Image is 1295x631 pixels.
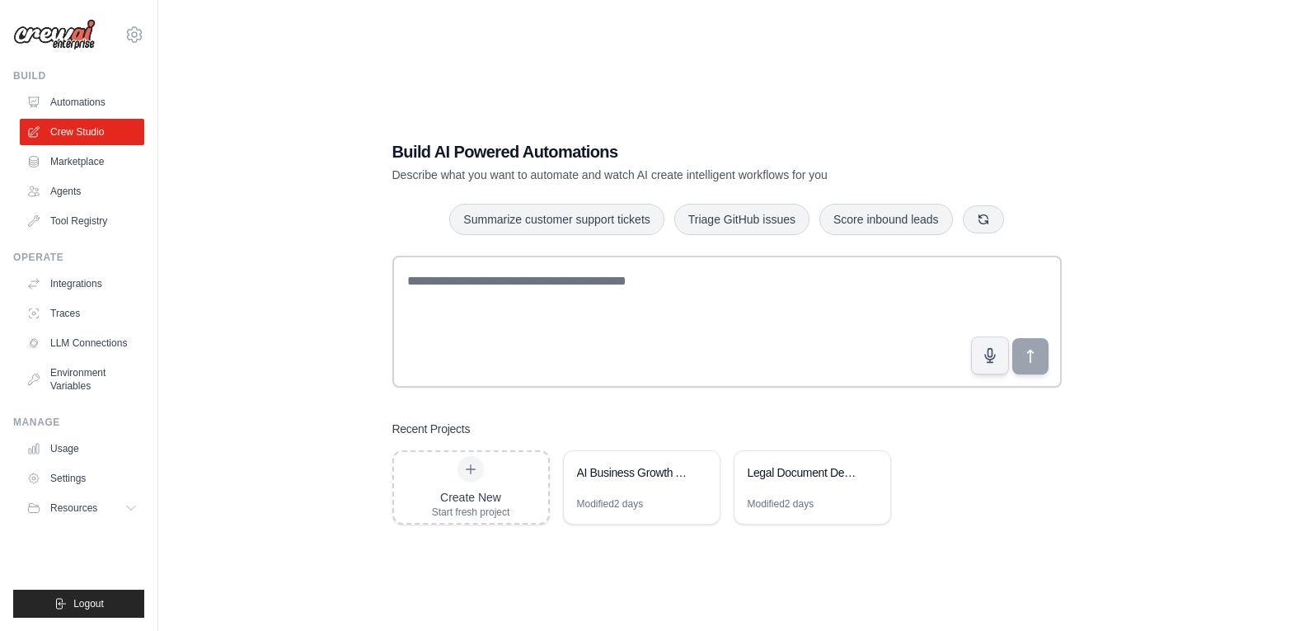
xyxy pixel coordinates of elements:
a: Usage [20,436,144,462]
a: Agents [20,178,144,205]
button: Score inbound leads [819,204,953,235]
h3: Recent Projects [392,421,471,437]
h1: Build AI Powered Automations [392,140,946,163]
img: Logo [13,19,96,50]
button: Click to speak your automation idea [971,337,1009,374]
button: Summarize customer support tickets [449,204,664,235]
div: AI Business Growth Analyzer untuk UMKM [GEOGRAPHIC_DATA] 2025 [577,464,690,481]
a: LLM Connections [20,330,144,356]
span: Logout [73,597,104,610]
a: Traces [20,300,144,327]
a: Environment Variables [20,360,144,399]
div: Operate [13,251,144,264]
a: Integrations [20,271,144,297]
button: Get new suggestions [963,205,1004,233]
div: Create New [432,489,510,506]
div: Modified 2 days [577,497,644,511]
a: Settings [20,465,144,492]
div: Modified 2 days [748,497,814,511]
a: Tool Registry [20,208,144,234]
button: Triage GitHub issues [674,204,809,235]
span: Resources [50,502,97,515]
div: Legal Document Demystifier [748,464,861,481]
div: Manage [13,416,144,429]
a: Marketplace [20,148,144,175]
a: Crew Studio [20,119,144,145]
p: Describe what you want to automate and watch AI create intelligent workflows for you [392,167,946,183]
div: Build [13,69,144,82]
button: Logout [13,590,144,618]
div: Start fresh project [432,506,510,519]
button: Resources [20,495,144,521]
a: Automations [20,89,144,115]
